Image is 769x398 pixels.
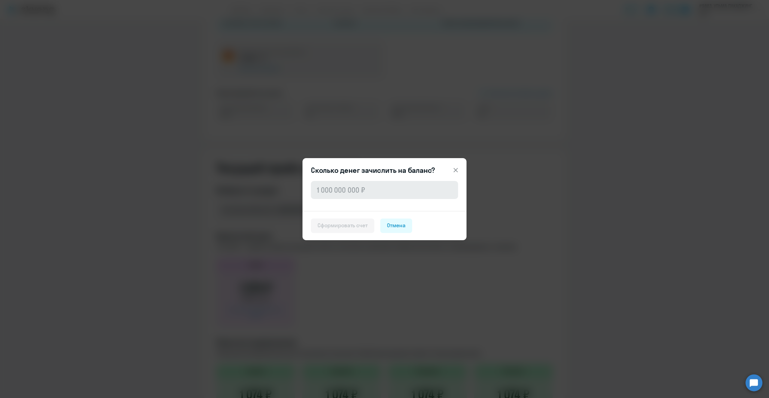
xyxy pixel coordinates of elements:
[387,222,406,229] div: Отмена
[302,165,467,175] header: Сколько денег зачислить на баланс?
[311,181,458,199] input: 1 000 000 000 ₽
[318,222,368,229] div: Сформировать счет
[380,219,412,233] button: Отмена
[311,219,374,233] button: Сформировать счет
